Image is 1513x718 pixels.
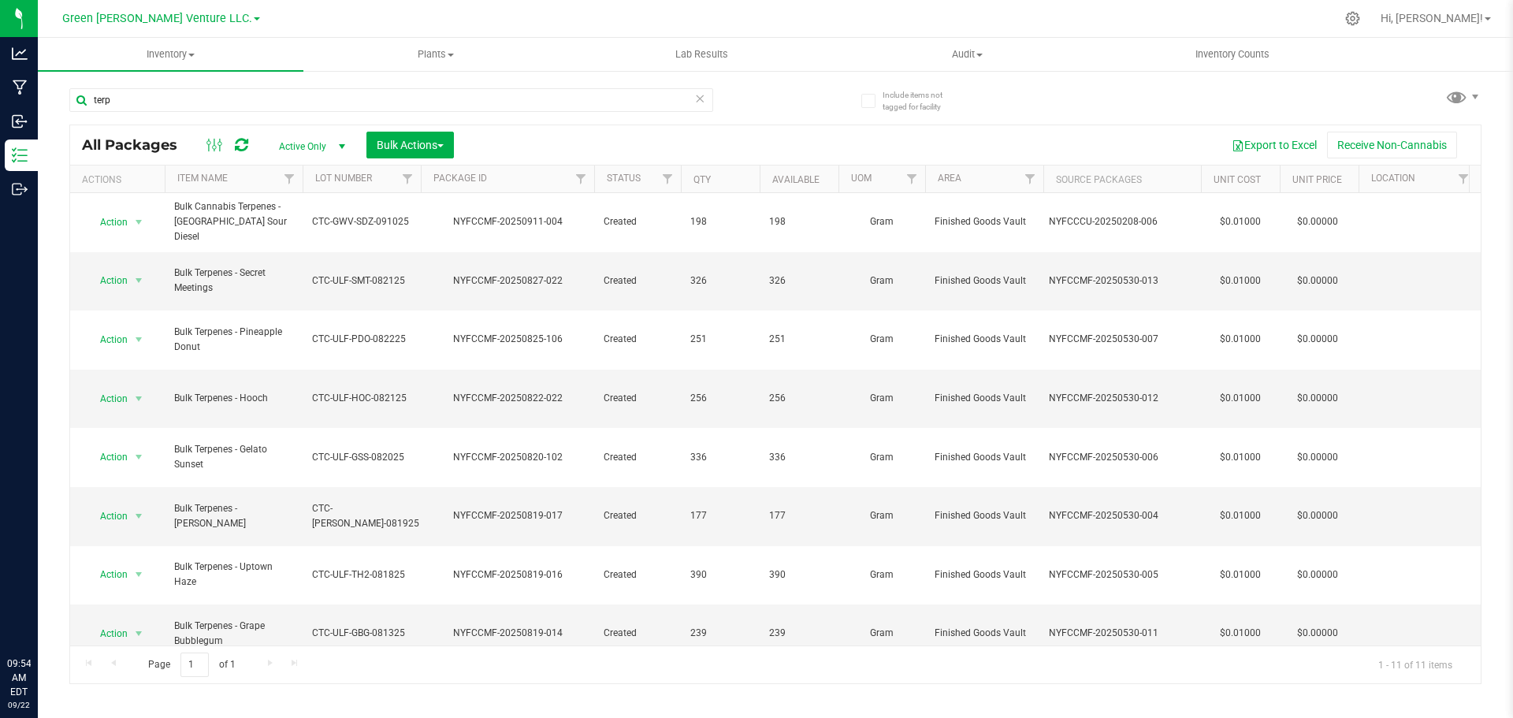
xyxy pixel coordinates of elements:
[12,113,28,129] inline-svg: Inbound
[1100,38,1366,71] a: Inventory Counts
[604,450,671,465] span: Created
[690,273,750,288] span: 326
[433,173,487,184] a: Package ID
[769,391,829,406] span: 256
[848,508,916,523] span: Gram
[69,88,713,112] input: Search Package ID, Item Name, SKU, Lot or Part Number...
[604,626,671,641] span: Created
[86,388,128,410] span: Action
[690,332,750,347] span: 251
[7,657,31,699] p: 09:54 AM EDT
[7,699,31,711] p: 09/22
[418,332,597,347] div: NYFCCMF-20250825-106
[1049,567,1196,582] div: Value 1: NYFCCMF-20250530-005
[377,139,444,151] span: Bulk Actions
[1049,626,1196,641] div: Value 1: NYFCCMF-20250530-011
[1289,328,1346,351] span: $0.00000
[935,626,1034,641] span: Finished Goods Vault
[690,508,750,523] span: 177
[312,501,419,531] span: CTC-[PERSON_NAME]-081925
[1201,487,1280,546] td: $0.01000
[1049,391,1196,406] div: Value 1: NYFCCMF-20250530-012
[848,567,916,582] span: Gram
[86,329,128,351] span: Action
[1289,270,1346,292] span: $0.00000
[1043,166,1201,193] th: Source Packages
[1049,508,1196,523] div: Value 1: NYFCCMF-20250530-004
[1371,173,1415,184] a: Location
[655,166,681,192] a: Filter
[418,273,597,288] div: NYFCCMF-20250827-022
[174,619,293,649] span: Bulk Terpenes - Grape Bubblegum
[935,214,1034,229] span: Finished Goods Vault
[86,505,128,527] span: Action
[607,173,641,184] a: Status
[769,332,829,347] span: 251
[1289,446,1346,469] span: $0.00000
[848,273,916,288] span: Gram
[1201,193,1280,252] td: $0.01000
[180,653,209,677] input: 1
[690,626,750,641] span: 239
[418,450,597,465] div: NYFCCMF-20250820-102
[1343,11,1362,26] div: Manage settings
[418,508,597,523] div: NYFCCMF-20250819-017
[848,450,916,465] span: Gram
[604,214,671,229] span: Created
[1289,504,1346,527] span: $0.00000
[82,136,193,154] span: All Packages
[604,273,671,288] span: Created
[1049,214,1196,229] div: Value 1: NYFCCCU-20250208-006
[693,174,711,185] a: Qty
[1201,605,1280,664] td: $0.01000
[312,273,411,288] span: CTC-ULF-SMT-082125
[1049,450,1196,465] div: Value 1: NYFCCMF-20250530-006
[1201,370,1280,429] td: $0.01000
[312,391,411,406] span: CTC-ULF-HOC-082125
[312,626,411,641] span: CTC-ULF-GBG-081325
[1174,47,1291,61] span: Inventory Counts
[769,450,829,465] span: 336
[1049,332,1196,347] div: Value 1: NYFCCMF-20250530-007
[418,214,597,229] div: NYFCCMF-20250911-004
[277,166,303,192] a: Filter
[835,38,1100,71] a: Audit
[1049,273,1196,288] div: Value 1: NYFCCMF-20250530-013
[1017,166,1043,192] a: Filter
[12,181,28,197] inline-svg: Outbound
[1214,174,1261,185] a: Unit Cost
[935,450,1034,465] span: Finished Goods Vault
[1201,311,1280,370] td: $0.01000
[174,266,293,296] span: Bulk Terpenes - Secret Meetings
[1201,428,1280,487] td: $0.01000
[899,166,925,192] a: Filter
[366,132,454,158] button: Bulk Actions
[938,173,961,184] a: Area
[772,174,820,185] a: Available
[690,214,750,229] span: 198
[935,391,1034,406] span: Finished Goods Vault
[129,505,149,527] span: select
[12,80,28,95] inline-svg: Manufacturing
[418,626,597,641] div: NYFCCMF-20250819-014
[62,12,252,25] span: Green [PERSON_NAME] Venture LLC.
[129,211,149,233] span: select
[1289,210,1346,233] span: $0.00000
[174,442,293,472] span: Bulk Terpenes - Gelato Sunset
[315,173,372,184] a: Lot Number
[312,214,411,229] span: CTC-GWV-SDZ-091025
[1221,132,1327,158] button: Export to Excel
[935,273,1034,288] span: Finished Goods Vault
[604,391,671,406] span: Created
[1366,653,1465,676] span: 1 - 11 of 11 items
[1289,564,1346,586] span: $0.00000
[16,592,63,639] iframe: Resource center
[604,508,671,523] span: Created
[694,88,705,109] span: Clear
[312,332,411,347] span: CTC-ULF-PDO-082225
[129,564,149,586] span: select
[883,89,961,113] span: Include items not tagged for facility
[174,199,293,245] span: Bulk Cannabis Terpenes - [GEOGRAPHIC_DATA] Sour Diesel
[177,173,228,184] a: Item Name
[654,47,749,61] span: Lab Results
